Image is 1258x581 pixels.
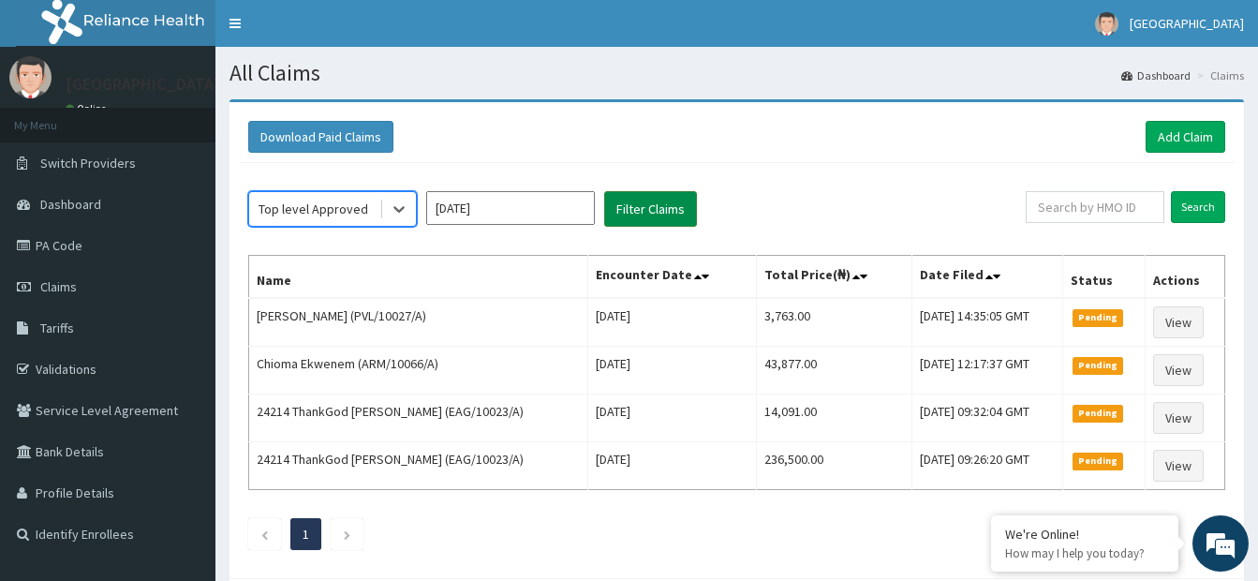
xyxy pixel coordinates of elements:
[1192,67,1244,83] li: Claims
[248,121,393,153] button: Download Paid Claims
[1073,357,1124,374] span: Pending
[756,347,912,395] td: 43,877.00
[343,526,351,543] a: Next page
[249,256,588,299] th: Name
[249,298,588,347] td: [PERSON_NAME] (PVL/10027/A)
[40,278,77,295] span: Claims
[40,196,101,213] span: Dashboard
[249,395,588,442] td: 24214 ThankGod [PERSON_NAME] (EAG/10023/A)
[587,298,756,347] td: [DATE]
[260,526,269,543] a: Previous page
[426,191,595,225] input: Select Month and Year
[40,320,74,336] span: Tariffs
[604,191,697,227] button: Filter Claims
[587,256,756,299] th: Encounter Date
[9,56,52,98] img: User Image
[1121,67,1191,83] a: Dashboard
[912,298,1063,347] td: [DATE] 14:35:05 GMT
[1073,309,1124,326] span: Pending
[756,298,912,347] td: 3,763.00
[66,76,220,93] p: [GEOGRAPHIC_DATA]
[249,347,588,395] td: Chioma Ekwenem (ARM/10066/A)
[1146,121,1225,153] a: Add Claim
[249,442,588,490] td: 24214 ThankGod [PERSON_NAME] (EAG/10023/A)
[1005,545,1164,561] p: How may I help you today?
[1005,526,1164,543] div: We're Online!
[259,200,368,218] div: Top level Approved
[1095,12,1118,36] img: User Image
[1171,191,1225,223] input: Search
[912,256,1063,299] th: Date Filed
[1130,15,1244,32] span: [GEOGRAPHIC_DATA]
[229,61,1244,85] h1: All Claims
[756,395,912,442] td: 14,091.00
[756,256,912,299] th: Total Price(₦)
[1073,453,1124,469] span: Pending
[1145,256,1224,299] th: Actions
[587,347,756,395] td: [DATE]
[587,442,756,490] td: [DATE]
[1153,402,1204,434] a: View
[912,347,1063,395] td: [DATE] 12:17:37 GMT
[1026,191,1164,223] input: Search by HMO ID
[912,442,1063,490] td: [DATE] 09:26:20 GMT
[40,155,136,171] span: Switch Providers
[756,442,912,490] td: 236,500.00
[1153,354,1204,386] a: View
[1153,306,1204,338] a: View
[912,395,1063,442] td: [DATE] 09:32:04 GMT
[1153,450,1204,482] a: View
[587,395,756,442] td: [DATE]
[1073,405,1124,422] span: Pending
[1062,256,1145,299] th: Status
[66,102,111,115] a: Online
[303,526,309,543] a: Page 1 is your current page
